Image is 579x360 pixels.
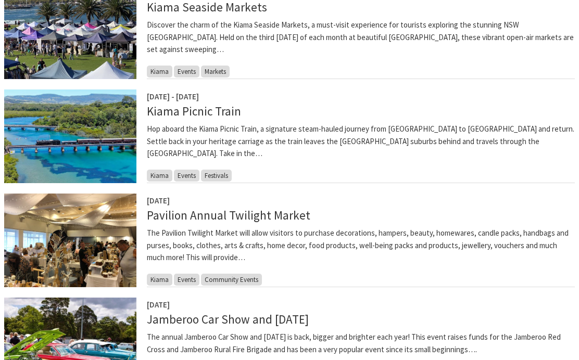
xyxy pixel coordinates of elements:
[147,19,575,56] p: Discover the charm of the Kiama Seaside Markets, a must-visit experience for tourists exploring t...
[201,66,230,78] span: Markets
[147,331,575,356] p: The annual Jamberoo Car Show and [DATE] is back, bigger and brighter each year! This event raises...
[201,274,262,286] span: Community Events
[147,92,199,101] span: [DATE] - [DATE]
[4,89,136,183] img: Kiama Picnic Train
[174,170,199,182] span: Events
[4,194,136,287] img: Xmas Market
[147,312,309,327] a: Jamberoo Car Show and [DATE]
[147,123,575,160] p: Hop aboard the Kiama Picnic Train, a signature steam-hauled journey from [GEOGRAPHIC_DATA] to [GE...
[174,274,199,286] span: Events
[147,66,172,78] span: Kiama
[147,227,575,264] p: The Pavilion Twilight Market will allow visitors to purchase decorations, hampers, beauty, homewa...
[147,208,310,223] a: Pavilion Annual Twilight Market
[201,170,232,182] span: Festivals
[147,104,241,119] a: Kiama Picnic Train
[147,300,170,310] span: [DATE]
[147,196,170,205] span: [DATE]
[147,170,172,182] span: Kiama
[147,274,172,286] span: Kiama
[174,66,199,78] span: Events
